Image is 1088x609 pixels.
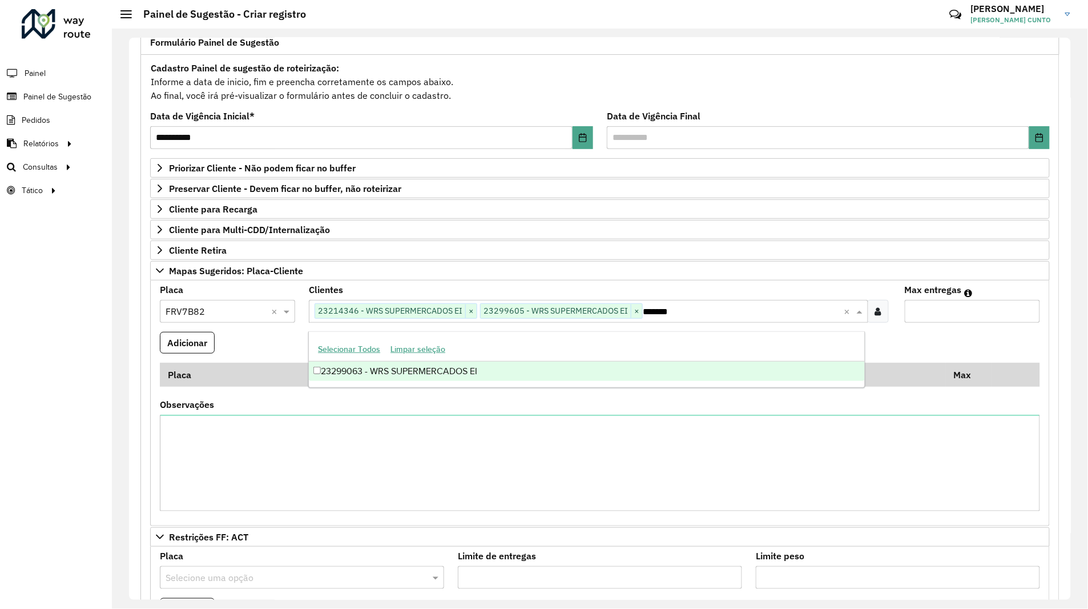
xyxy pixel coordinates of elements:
div: Informe a data de inicio, fim e preencha corretamente os campos abaixo. Ao final, você irá pré-vi... [150,61,1050,103]
a: Restrições FF: ACT [150,527,1050,547]
button: Choose Date [1029,126,1050,149]
button: Choose Date [573,126,593,149]
a: Cliente para Recarga [150,199,1050,219]
span: Clear all [271,304,281,318]
th: Placa [160,363,312,387]
span: Cliente Retira [169,246,227,255]
span: Formulário Painel de Sugestão [150,38,279,47]
h3: [PERSON_NAME] [971,3,1057,14]
span: Cliente para Multi-CDD/Internalização [169,225,330,234]
span: Consultas [23,161,58,173]
span: 23214346 - WRS SUPERMERCADOS EI [315,304,465,318]
a: Mapas Sugeridos: Placa-Cliente [150,261,1050,281]
div: 23299063 - WRS SUPERMERCADOS EI [309,362,865,381]
label: Limite peso [756,549,804,563]
h2: Painel de Sugestão - Criar registro [132,8,306,21]
label: Data de Vigência Inicial [150,109,255,123]
a: Preservar Cliente - Devem ficar no buffer, não roteirizar [150,179,1050,198]
span: × [631,304,642,318]
span: Priorizar Cliente - Não podem ficar no buffer [169,163,356,173]
a: Priorizar Cliente - Não podem ficar no buffer [150,158,1050,178]
label: Max entregas [905,283,962,297]
button: Selecionar Todos [313,340,385,358]
span: Painel [25,67,46,79]
th: Max [946,363,992,387]
em: Máximo de clientes que serão colocados na mesma rota com os clientes informados [965,289,973,298]
span: Cliente para Recarga [169,205,257,214]
label: Placa [160,283,183,297]
span: × [465,304,477,318]
label: Placa [160,549,183,563]
label: Observações [160,398,214,411]
a: Cliente Retira [150,241,1050,260]
label: Clientes [309,283,343,297]
span: Tático [22,185,43,197]
a: Cliente para Multi-CDD/Internalização [150,220,1050,239]
span: Pedidos [22,114,50,126]
div: Mapas Sugeridos: Placa-Cliente [150,281,1050,527]
span: Clear all [844,304,854,318]
span: Restrições FF: ACT [169,532,248,542]
button: Limpar seleção [385,340,450,358]
span: 23299605 - WRS SUPERMERCADOS EI [481,304,631,318]
label: Limite de entregas [458,549,536,563]
button: Adicionar [160,332,215,354]
span: Relatórios [23,138,59,150]
span: [PERSON_NAME] CUNTO [971,15,1057,25]
span: Painel de Sugestão [23,91,91,103]
strong: Cadastro Painel de sugestão de roteirização: [151,62,339,74]
a: Contato Rápido [944,2,968,27]
span: Mapas Sugeridos: Placa-Cliente [169,266,303,275]
label: Data de Vigência Final [607,109,700,123]
ng-dropdown-panel: Options list [308,331,865,388]
span: Preservar Cliente - Devem ficar no buffer, não roteirizar [169,184,401,193]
